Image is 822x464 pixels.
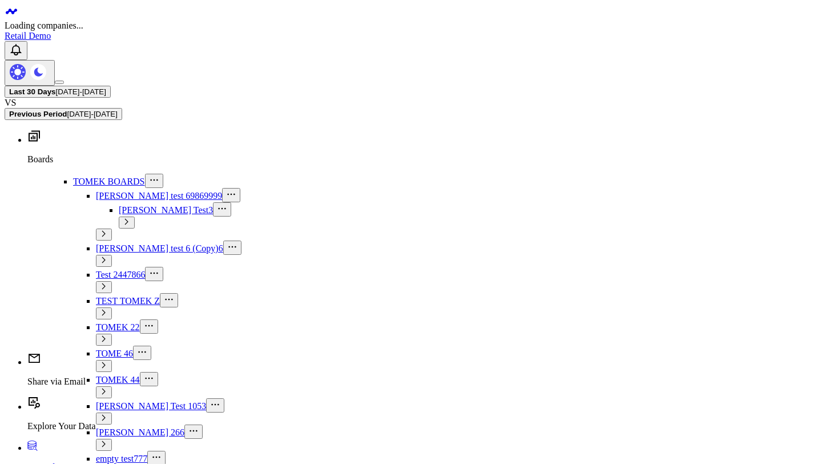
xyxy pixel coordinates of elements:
[27,377,817,387] p: Share via Email
[5,108,122,120] button: Previous Period[DATE]-[DATE]
[9,87,56,96] b: Last 30 Days
[96,270,145,279] a: Test 2447866
[5,86,111,98] button: Last 30 Days[DATE]-[DATE]
[9,110,67,118] b: Previous Period
[27,421,817,431] p: Explore Your Data
[5,98,817,108] div: VS
[67,110,117,118] span: [DATE] - [DATE]
[119,205,213,215] a: [PERSON_NAME] Test3
[96,191,222,201] a: [PERSON_NAME] test 69869999
[96,349,133,358] a: TOME 46
[96,454,147,463] a: empty test777
[96,322,140,332] a: TOMEK 22
[96,243,223,253] a: [PERSON_NAME] test 6 (Copy)6
[96,401,206,411] a: [PERSON_NAME] Test 1053
[96,375,140,385] a: TOMEK 44
[73,177,145,186] a: TOMEK BOARDS
[56,87,106,96] span: [DATE] - [DATE]
[96,427,184,437] a: [PERSON_NAME] 266
[27,154,817,165] p: Boards
[96,296,160,306] a: TEST TOMEK Z
[5,21,817,31] div: Loading companies...
[5,31,51,41] a: Retail Demo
